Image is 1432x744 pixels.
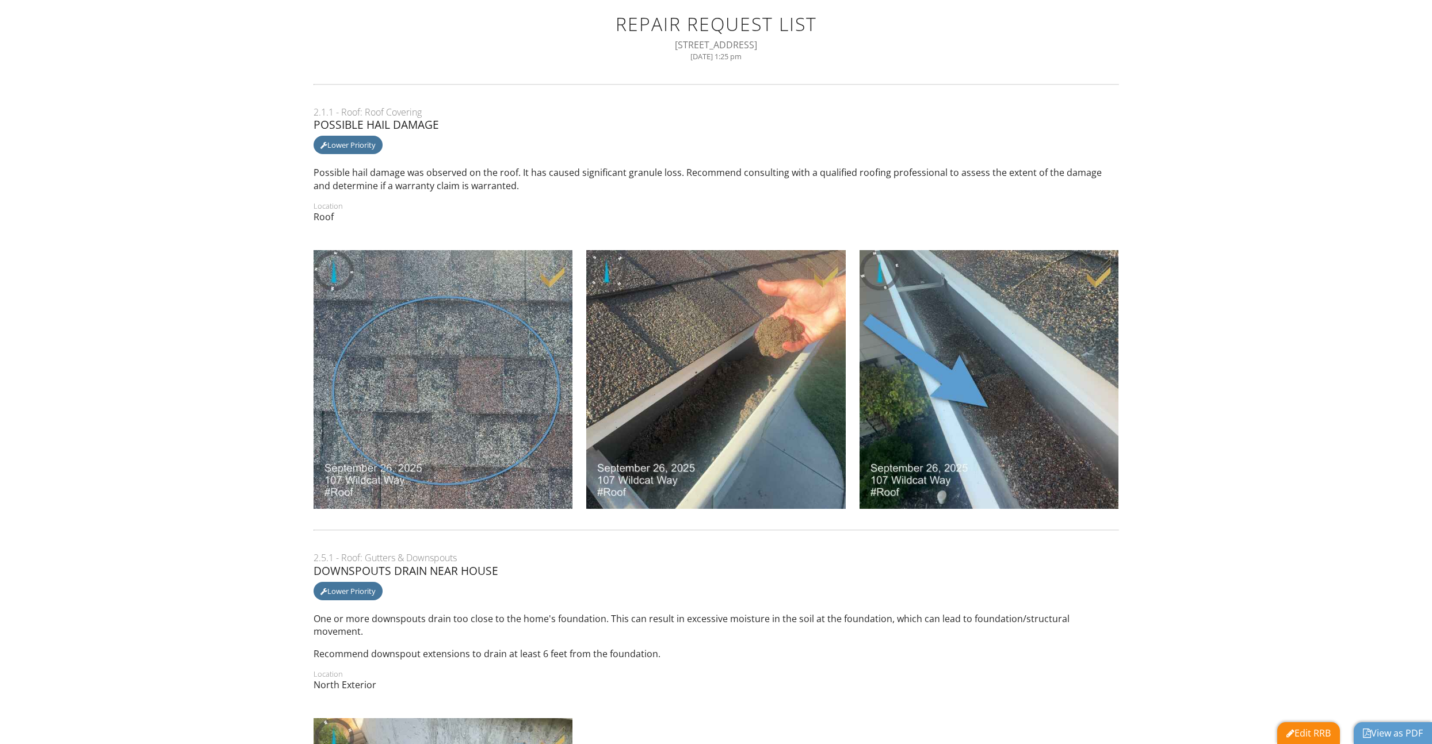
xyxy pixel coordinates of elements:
[327,52,1105,61] div: [DATE] 1:25 pm
[314,669,1119,678] div: Location
[314,166,1119,192] p: Possible hail damage was observed on the roof. It has caused significant granule loss. Recommend ...
[586,250,846,509] img: data
[314,106,1119,118] div: 2.1.1 - Roof: Roof Covering
[314,210,1119,223] p: Roof
[314,647,1119,660] p: Recommend downspout extensions to drain at least 6 feet from the foundation.
[314,678,1119,691] p: North Exterior
[314,250,573,509] img: data
[1286,727,1331,739] a: Edit RRB
[1363,727,1423,739] a: View as PDF
[314,118,1119,131] div: Possible Hail Damage
[860,250,1119,509] img: data
[314,136,383,154] div: Lower Priority
[314,565,1119,577] div: Downspouts Drain Near House
[314,582,383,600] div: Lower Priority
[314,201,1119,210] div: Location
[314,551,1119,564] div: 2.5.1 - Roof: Gutters & Downspouts
[327,39,1105,51] div: [STREET_ADDRESS]
[314,612,1119,638] p: One or more downspouts drain too close to the home's foundation. This can result in excessive moi...
[327,14,1105,34] h1: Repair Request List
